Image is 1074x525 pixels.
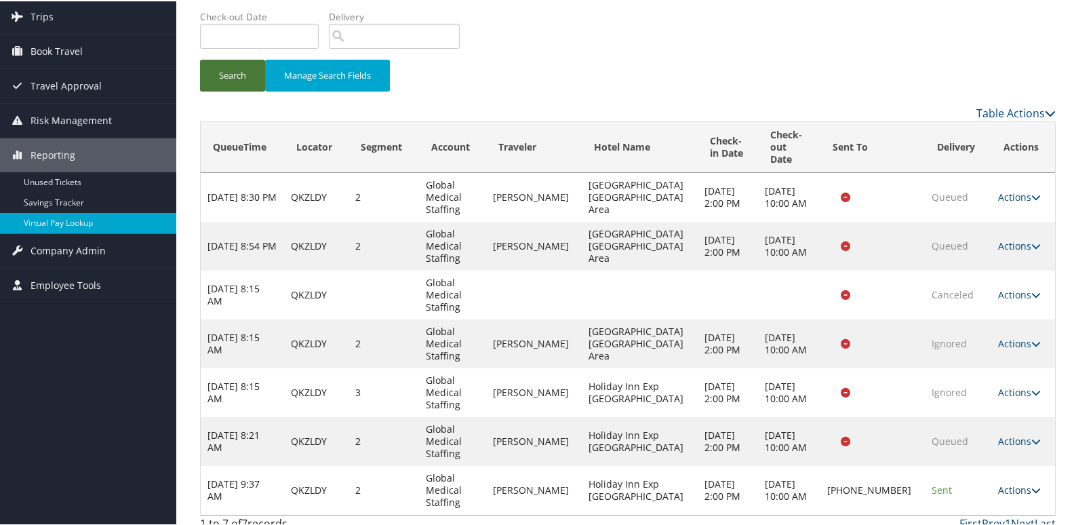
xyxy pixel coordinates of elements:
[419,318,486,367] td: Global Medical Staffing
[201,172,284,220] td: [DATE] 8:30 PM
[419,367,486,416] td: Global Medical Staffing
[284,367,349,416] td: QKZLDY
[932,238,968,251] span: Queued
[758,220,820,269] td: [DATE] 10:00 AM
[998,336,1041,349] a: Actions
[998,287,1041,300] a: Actions
[349,121,419,172] th: Segment: activate to sort column ascending
[284,318,349,367] td: QKZLDY
[284,121,349,172] th: Locator: activate to sort column ascending
[486,367,582,416] td: [PERSON_NAME]
[698,172,758,220] td: [DATE] 2:00 PM
[925,121,991,172] th: Delivery: activate to sort column ascending
[582,416,698,465] td: Holiday Inn Exp [GEOGRAPHIC_DATA]
[284,269,349,318] td: QKZLDY
[758,416,820,465] td: [DATE] 10:00 AM
[486,121,582,172] th: Traveler: activate to sort column ascending
[582,318,698,367] td: [GEOGRAPHIC_DATA] [GEOGRAPHIC_DATA] Area
[932,336,967,349] span: Ignored
[486,318,582,367] td: [PERSON_NAME]
[349,367,419,416] td: 3
[201,220,284,269] td: [DATE] 8:54 PM
[419,465,486,513] td: Global Medical Staffing
[201,121,284,172] th: QueueTime: activate to sort column ascending
[582,465,698,513] td: Holiday Inn Exp [GEOGRAPHIC_DATA]
[758,172,820,220] td: [DATE] 10:00 AM
[31,137,75,171] span: Reporting
[758,465,820,513] td: [DATE] 10:00 AM
[991,121,1055,172] th: Actions
[201,269,284,318] td: [DATE] 8:15 AM
[201,465,284,513] td: [DATE] 9:37 AM
[698,416,758,465] td: [DATE] 2:00 PM
[486,220,582,269] td: [PERSON_NAME]
[419,172,486,220] td: Global Medical Staffing
[419,220,486,269] td: Global Medical Staffing
[349,172,419,220] td: 2
[419,416,486,465] td: Global Medical Staffing
[200,58,265,90] button: Search
[284,465,349,513] td: QKZLDY
[998,433,1041,446] a: Actions
[758,367,820,416] td: [DATE] 10:00 AM
[349,465,419,513] td: 2
[976,104,1056,119] a: Table Actions
[932,189,968,202] span: Queued
[265,58,390,90] button: Manage Search Fields
[201,367,284,416] td: [DATE] 8:15 AM
[31,267,101,301] span: Employee Tools
[349,416,419,465] td: 2
[932,482,952,495] span: Sent
[486,465,582,513] td: [PERSON_NAME]
[998,238,1041,251] a: Actions
[284,416,349,465] td: QKZLDY
[932,385,967,397] span: Ignored
[201,318,284,367] td: [DATE] 8:15 AM
[698,121,758,172] th: Check-in Date: activate to sort column ascending
[419,269,486,318] td: Global Medical Staffing
[349,220,419,269] td: 2
[31,102,112,136] span: Risk Management
[31,68,102,102] span: Travel Approval
[200,9,329,22] label: Check-out Date
[31,233,106,267] span: Company Admin
[329,9,470,22] label: Delivery
[486,416,582,465] td: [PERSON_NAME]
[419,121,486,172] th: Account: activate to sort column ascending
[698,367,758,416] td: [DATE] 2:00 PM
[698,465,758,513] td: [DATE] 2:00 PM
[582,172,698,220] td: [GEOGRAPHIC_DATA] [GEOGRAPHIC_DATA] Area
[820,121,925,172] th: Sent To: activate to sort column ascending
[201,416,284,465] td: [DATE] 8:21 AM
[758,318,820,367] td: [DATE] 10:00 AM
[582,220,698,269] td: [GEOGRAPHIC_DATA] [GEOGRAPHIC_DATA] Area
[820,465,925,513] td: [PHONE_NUMBER]
[998,482,1041,495] a: Actions
[698,220,758,269] td: [DATE] 2:00 PM
[932,433,968,446] span: Queued
[349,318,419,367] td: 2
[932,287,974,300] span: Canceled
[284,220,349,269] td: QKZLDY
[582,121,698,172] th: Hotel Name: activate to sort column ascending
[486,172,582,220] td: [PERSON_NAME]
[698,318,758,367] td: [DATE] 2:00 PM
[582,367,698,416] td: Holiday Inn Exp [GEOGRAPHIC_DATA]
[284,172,349,220] td: QKZLDY
[998,189,1041,202] a: Actions
[758,121,820,172] th: Check-out Date: activate to sort column ascending
[998,385,1041,397] a: Actions
[31,33,83,67] span: Book Travel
